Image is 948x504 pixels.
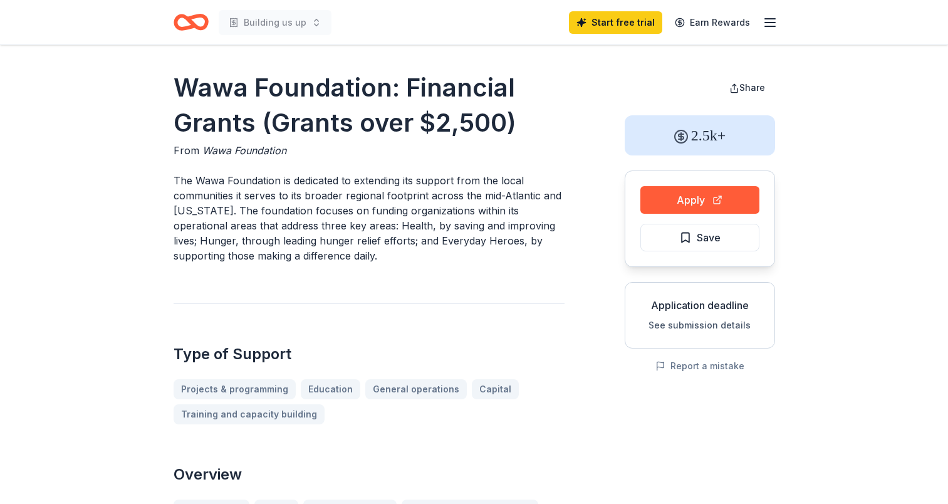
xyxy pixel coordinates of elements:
[739,82,765,93] span: Share
[174,8,209,37] a: Home
[174,173,565,263] p: The Wawa Foundation is dedicated to extending its support from the local communities it serves to...
[635,298,764,313] div: Application deadline
[640,186,759,214] button: Apply
[244,15,306,30] span: Building us up
[174,379,296,399] a: Projects & programming
[174,143,565,158] div: From
[174,70,565,140] h1: Wawa Foundation: Financial Grants (Grants over $2,500)
[202,144,286,157] span: Wawa Foundation
[648,318,751,333] button: See submission details
[625,115,775,155] div: 2.5k+
[174,344,565,364] h2: Type of Support
[174,404,325,424] a: Training and capacity building
[569,11,662,34] a: Start free trial
[472,379,519,399] a: Capital
[365,379,467,399] a: General operations
[719,75,775,100] button: Share
[667,11,758,34] a: Earn Rewards
[174,465,565,485] h2: Overview
[697,229,721,246] span: Save
[640,224,759,251] button: Save
[655,359,744,374] button: Report a mistake
[301,379,360,399] a: Education
[219,10,331,35] button: Building us up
